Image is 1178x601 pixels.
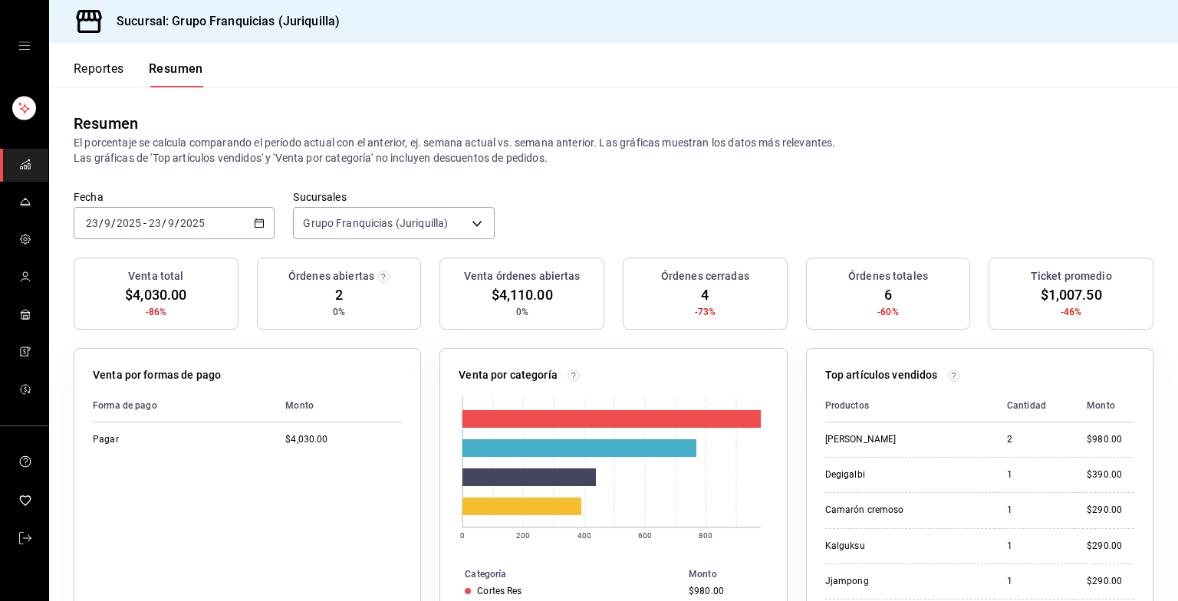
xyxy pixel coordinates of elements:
span: $1,007.50 [1041,284,1102,305]
text: 400 [577,531,591,540]
span: Grupo Franquicias (Juriquilla) [303,215,448,231]
div: 1 [1007,575,1062,588]
p: El porcentaje se calcula comparando el período actual con el anterior, ej. semana actual vs. sema... [74,135,1153,166]
span: / [111,217,116,229]
h3: Sucursal: Grupo Franquicias (Juriquilla) [104,12,340,31]
p: Top artículos vendidos [825,367,938,383]
span: $4,030.00 [125,284,186,305]
span: 4 [701,284,709,305]
div: $290.00 [1087,540,1134,553]
h3: Órdenes abiertas [288,268,374,284]
input: ---- [179,217,206,229]
button: Resumen [149,61,203,87]
span: $4,110.00 [492,284,553,305]
h3: Ticket promedio [1031,268,1112,284]
span: / [175,217,179,229]
div: $4,030.00 [285,433,402,446]
h3: Órdenes cerradas [661,268,749,284]
div: $390.00 [1087,468,1134,481]
div: Kalguksu [825,540,979,553]
span: -60% [877,305,899,319]
input: -- [167,217,175,229]
div: Degigalbi [825,468,979,481]
div: 2 [1007,433,1062,446]
div: Pestañas de navegación [74,61,203,87]
label: Fecha [74,192,275,202]
th: Monto [273,389,402,422]
input: -- [104,217,111,229]
div: Camarón cremoso [825,504,979,517]
h3: Órdenes totales [848,268,928,284]
span: 0% [333,305,345,319]
div: 1 [1007,504,1062,517]
h3: Venta total [128,268,183,284]
div: $980.00 [689,586,762,596]
text: 200 [516,531,530,540]
h3: Venta órdenes abiertas [464,268,581,284]
font: Reportes [74,61,124,77]
th: Monto [683,566,787,583]
div: Cortes Res [477,586,522,596]
div: Resumen [74,112,138,135]
div: Pagar [93,433,246,446]
text: 800 [699,531,712,540]
input: -- [148,217,162,229]
span: -46% [1061,305,1082,319]
span: 0% [516,305,528,319]
div: $290.00 [1087,575,1134,588]
text: 600 [638,531,652,540]
th: Cantidad [995,389,1074,422]
th: Forma de pago [93,389,273,422]
div: 1 [1007,468,1062,481]
input: -- [85,217,99,229]
span: 2 [335,284,343,305]
div: Jjampong [825,575,979,588]
span: / [162,217,166,229]
div: [PERSON_NAME] [825,433,979,446]
span: -86% [146,305,167,319]
button: cajón abierto [18,40,31,52]
div: $980.00 [1087,433,1134,446]
th: Productos [825,389,995,422]
p: Venta por formas de pago [93,367,221,383]
th: Categoría [440,566,683,583]
span: - [143,217,146,229]
span: / [99,217,104,229]
span: -73% [695,305,716,319]
span: 6 [884,284,892,305]
p: Venta por categoría [459,367,558,383]
div: $290.00 [1087,504,1134,517]
label: Sucursales [293,192,494,202]
input: ---- [116,217,142,229]
div: 1 [1007,540,1062,553]
th: Monto [1074,389,1134,422]
text: 0 [460,531,465,540]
